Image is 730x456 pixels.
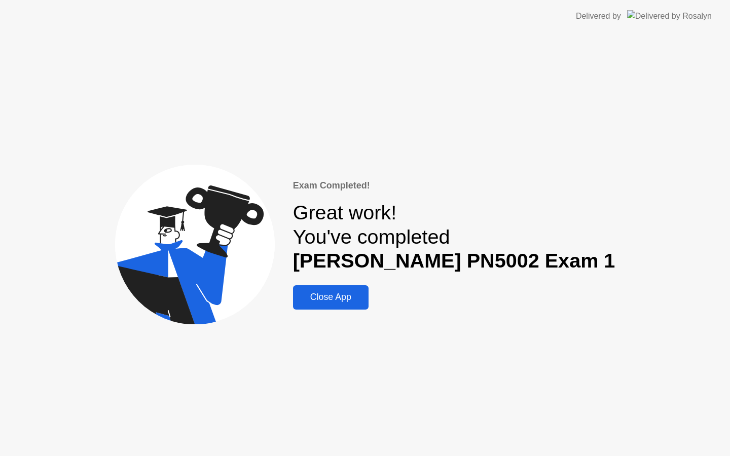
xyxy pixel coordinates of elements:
[293,179,615,193] div: Exam Completed!
[293,201,615,273] div: Great work! You've completed
[293,285,369,310] button: Close App
[293,249,615,272] b: [PERSON_NAME] PN5002 Exam 1
[576,10,621,22] div: Delivered by
[296,292,366,302] div: Close App
[627,10,712,22] img: Delivered by Rosalyn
